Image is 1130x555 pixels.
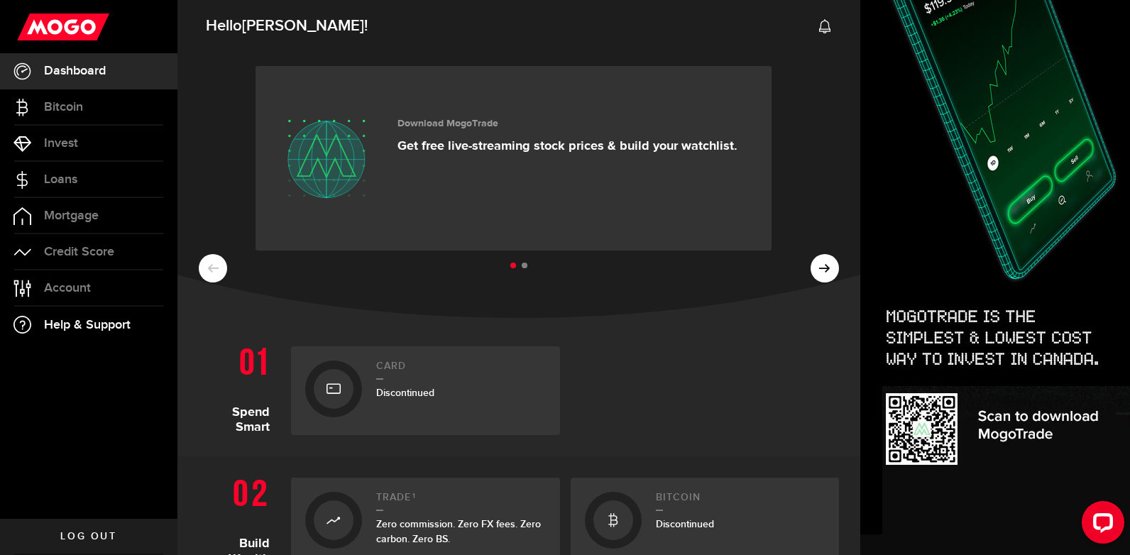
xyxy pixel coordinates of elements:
span: Credit Score [44,246,114,258]
span: Discontinued [656,518,714,530]
span: Hello ! [206,11,368,41]
h2: Trade [376,492,546,511]
h2: Bitcoin [656,492,825,511]
span: Bitcoin [44,101,83,114]
h2: Card [376,361,546,380]
span: Log out [60,532,116,542]
p: Get free live-streaming stock prices & build your watchlist. [397,138,737,154]
span: [PERSON_NAME] [242,16,364,35]
span: Loans [44,173,77,186]
sup: 1 [412,492,416,500]
span: Dashboard [44,65,106,77]
span: Account [44,282,91,295]
h1: Spend Smart [199,339,280,435]
a: Download MogoTrade Get free live-streaming stock prices & build your watchlist. [256,66,772,251]
h3: Download MogoTrade [397,118,737,130]
a: CardDiscontinued [291,346,560,435]
span: Discontinued [376,387,434,399]
span: Help & Support [44,319,131,331]
span: Invest [44,137,78,150]
span: Zero commission. Zero FX fees. Zero carbon. Zero BS. [376,518,541,545]
span: Mortgage [44,209,99,222]
iframe: LiveChat chat widget [1070,495,1130,555]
